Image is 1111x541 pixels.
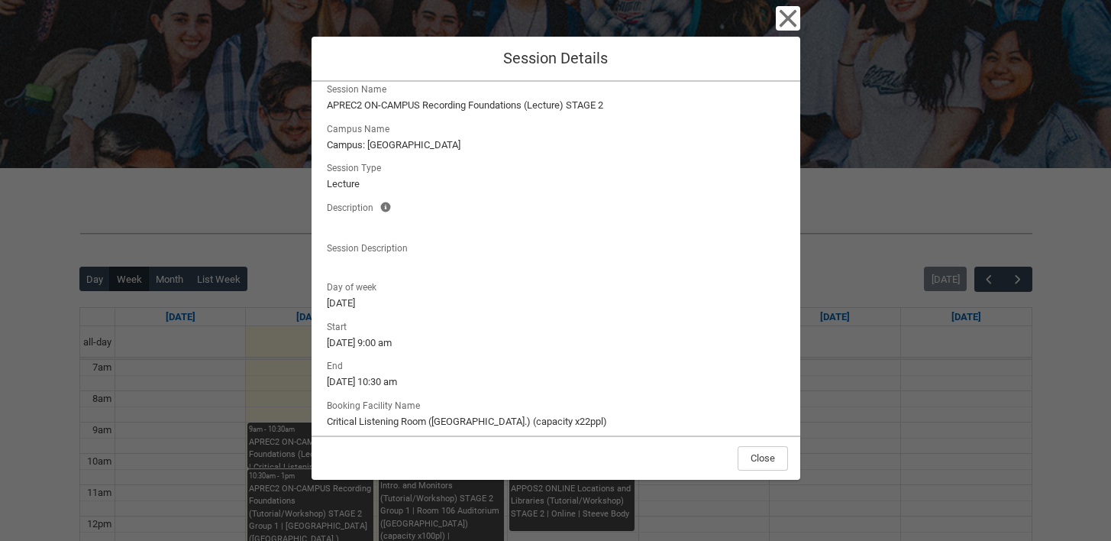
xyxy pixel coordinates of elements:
lightning-formatted-text: [DATE] 10:30 am [327,374,785,390]
span: Session Type [327,158,387,175]
button: Close [738,446,788,471]
lightning-formatted-text: [DATE] 9:00 am [327,335,785,351]
span: Booking Facility Name [327,396,426,413]
span: Session Name [327,79,392,96]
span: Session Details [503,49,608,67]
span: End [327,356,349,373]
lightning-formatted-text: Critical Listening Room ([GEOGRAPHIC_DATA].) (capacity x22ppl) [327,414,785,429]
lightning-formatted-text: [DATE] [327,296,785,311]
lightning-formatted-text: APREC2 ON-CAMPUS Recording Foundations (Lecture) STAGE 2 [327,98,785,113]
span: Description [327,198,379,215]
span: Campus Name [327,119,396,136]
lightning-formatted-text: Lecture [327,177,785,192]
button: Close [776,6,800,31]
lightning-formatted-text: Campus: [GEOGRAPHIC_DATA] [327,138,785,153]
span: Day of week [327,277,383,294]
span: Start [327,317,353,334]
span: Session Description [327,238,414,255]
